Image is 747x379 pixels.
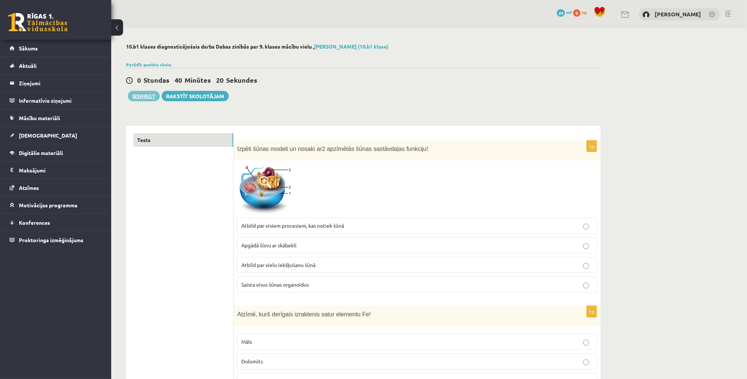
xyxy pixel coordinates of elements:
input: Māls [583,340,589,346]
span: Aktuāli [19,62,37,69]
a: [DEMOGRAPHIC_DATA] [10,127,102,144]
img: Ričards Garais [642,11,650,19]
a: Informatīvie ziņojumi [10,92,102,109]
span: Atbild par visiem procesiem, kas notiek šūnā [241,222,344,229]
a: Sākums [10,40,102,57]
input: Atbild par vielu iekšķušanu šūnā [583,263,589,269]
legend: Informatīvie ziņojumi [19,92,102,109]
button: Iesniegt [128,91,160,101]
span: Sākums [19,45,38,52]
a: Rakstīt skolotājam [162,91,229,101]
span: Sekundes [226,76,257,84]
span: [DEMOGRAPHIC_DATA] [19,132,77,139]
span: Motivācijas programma [19,202,77,208]
a: Maksājumi [10,162,102,179]
p: 1p [586,306,597,317]
p: 1p [586,140,597,152]
a: [PERSON_NAME] (10.b1 klase) [314,43,389,50]
img: 1.png [237,164,293,214]
a: Aktuāli [10,57,102,74]
span: Saista visus šūnas organoīdus [241,281,309,288]
span: Proktoringa izmēģinājums [19,237,83,243]
a: Tests [133,133,233,147]
a: Mācību materiāli [10,109,102,126]
span: Atbild par vielu iekšķušanu šūnā [241,261,315,268]
span: Apgādā šūnu ar skābekli [241,242,297,248]
a: Digitālie materiāli [10,144,102,161]
h2: 10.b1 klases diagnosticējošais darbs Dabas zinībās par 9. klases mācību vielu , [126,43,601,50]
input: Atbild par visiem procesiem, kas notiek šūnā [583,224,589,230]
span: xp [582,9,586,15]
legend: Ziņojumi [19,75,102,92]
span: Atzīmē, kurš derīgais izraktenis satur elementu Fe! [237,311,371,317]
span: Digitālie materiāli [19,149,63,156]
span: 20 [216,76,224,84]
span: 24 [557,9,565,17]
a: [PERSON_NAME] [655,10,701,18]
span: Dolomīts [241,358,263,365]
a: Konferences [10,214,102,231]
a: Proktoringa izmēģinājums [10,231,102,248]
input: Saista visus šūnas organoīdus [583,283,589,289]
span: mP [566,9,572,15]
span: 40 [175,76,182,84]
a: 24 mP [557,9,572,15]
a: 0 xp [573,9,590,15]
span: Mācību materiāli [19,115,60,121]
a: Ziņojumi [10,75,102,92]
span: Atzīmes [19,184,39,191]
a: Atzīmes [10,179,102,196]
input: Apgādā šūnu ar skābekli [583,243,589,249]
span: Stundas [143,76,169,84]
a: Parādīt punktu skalu [126,62,171,67]
legend: Maksājumi [19,162,102,179]
span: Māls [241,338,252,345]
span: 2 apzīmētās šūnas sastāvdaļas funkciju! [322,146,428,152]
a: Motivācijas programma [10,197,102,214]
span: 0 [137,76,141,84]
a: Rīgas 1. Tālmācības vidusskola [8,13,67,32]
span: Izpēti šūnas modeli un nosaki ar [237,146,322,152]
span: Minūtes [185,76,211,84]
input: Dolomīts [583,359,589,365]
span: 0 [573,9,581,17]
span: Konferences [19,219,50,226]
